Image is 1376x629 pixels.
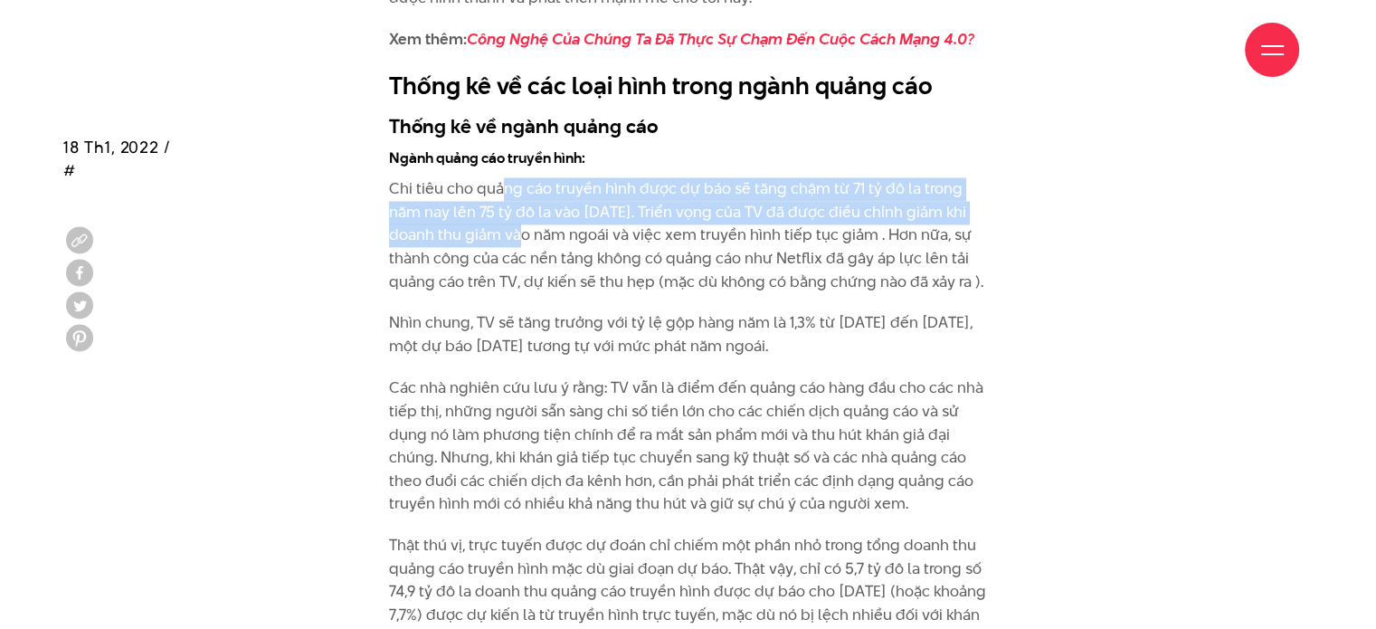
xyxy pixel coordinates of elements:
[389,112,987,139] h3: Thống kê về ngành quảng cáo
[63,136,171,181] span: 18 Th1, 2022 / #
[389,177,987,293] p: Chi tiêu cho quảng cáo truyền hình được dự báo sẽ tăng chậm từ 71 tỷ đô la trong năm nay lên 75 t...
[389,311,987,357] p: Nhìn chung, TV sẽ tăng trưởng với tỷ lệ gộp hàng năm là 1,3% từ [DATE] đến [DATE], một dự báo [DA...
[389,376,987,515] p: Các nhà nghiên cứu lưu ý rằng: TV vẫn là điểm đến quảng cáo hàng đầu cho các nhà tiếp thị, những ...
[389,148,987,169] h4: Ngành quảng cáo truyền hình:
